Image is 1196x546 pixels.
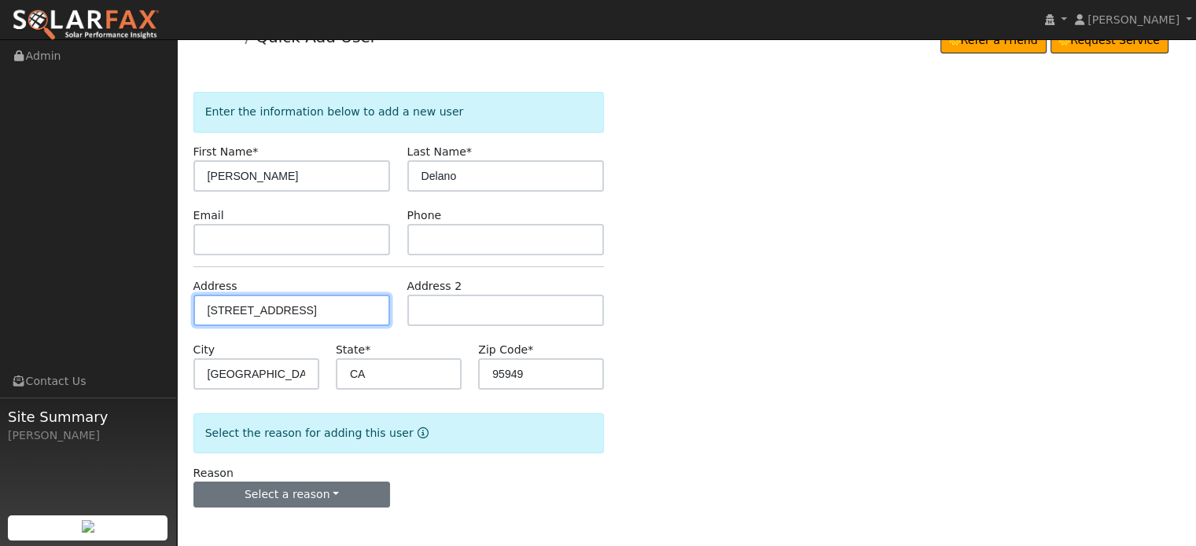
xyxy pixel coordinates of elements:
[407,207,442,224] label: Phone
[193,482,391,508] button: Select a reason
[1051,27,1169,54] a: Request Service
[204,30,240,42] a: Admin
[193,144,259,160] label: First Name
[407,278,462,295] label: Address 2
[8,427,168,444] div: [PERSON_NAME]
[193,465,234,482] label: Reason
[528,343,533,356] span: Required
[193,278,237,295] label: Address
[478,342,533,358] label: Zip Code
[365,343,370,356] span: Required
[466,145,472,158] span: Required
[193,413,605,453] div: Select the reason for adding this user
[252,145,258,158] span: Required
[8,406,168,427] span: Site Summary
[193,92,605,132] div: Enter the information below to add a new user
[256,27,377,46] a: Quick Add User
[193,342,215,358] label: City
[940,27,1047,54] a: Refer a Friend
[407,144,472,160] label: Last Name
[12,9,160,42] img: SolarFax
[193,207,224,224] label: Email
[1087,13,1179,26] span: [PERSON_NAME]
[82,520,94,533] img: retrieve
[414,427,429,439] a: Reason for new user
[336,342,370,358] label: State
